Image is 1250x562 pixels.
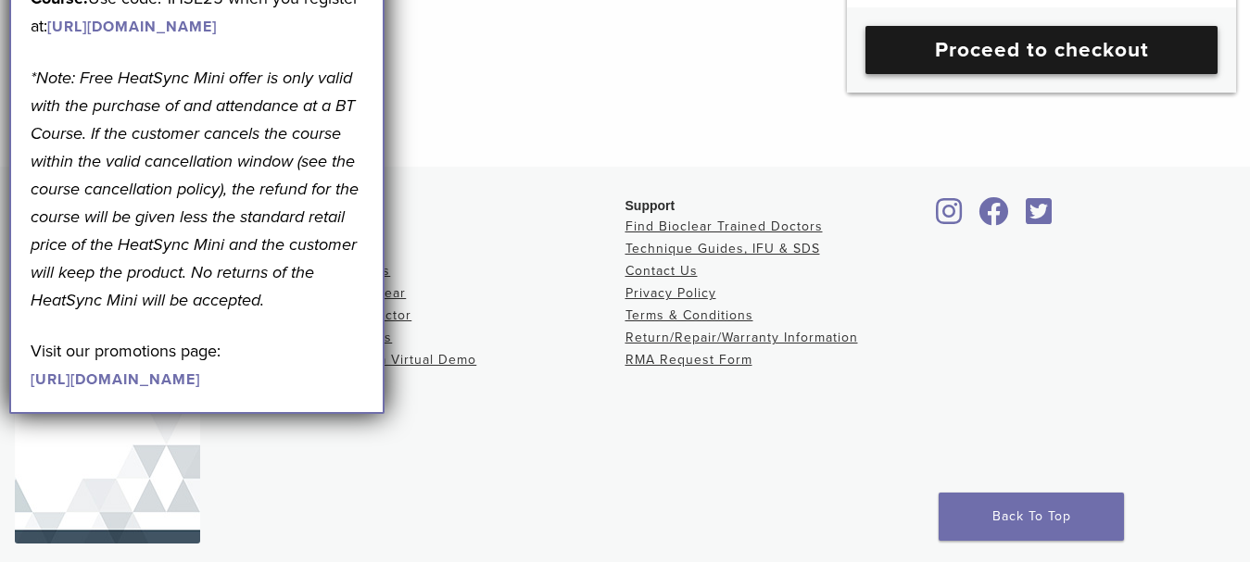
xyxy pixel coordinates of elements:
[865,26,1218,74] a: Proceed to checkout
[47,18,217,36] a: [URL][DOMAIN_NAME]
[939,493,1124,541] a: Back To Top
[625,307,753,323] a: Terms & Conditions
[625,263,698,279] a: Contact Us
[625,330,858,345] a: Return/Repair/Warranty Information
[31,370,200,389] a: [URL][DOMAIN_NAME]
[625,241,820,256] a: Technique Guides, IFU & SDS
[31,68,359,310] em: *Note: Free HeatSync Mini offer is only valid with the purchase of and attendance at a BT Course....
[1019,208,1058,227] a: Bioclear
[31,337,363,393] p: Visit our promotions page:
[625,352,752,368] a: RMA Request Form
[625,285,716,301] a: Privacy Policy
[625,219,823,234] a: Find Bioclear Trained Doctors
[625,198,676,213] span: Support
[320,352,476,368] a: Request a Virtual Demo
[930,208,969,227] a: Bioclear
[15,304,200,543] img: Bioclear
[973,208,1016,227] a: Bioclear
